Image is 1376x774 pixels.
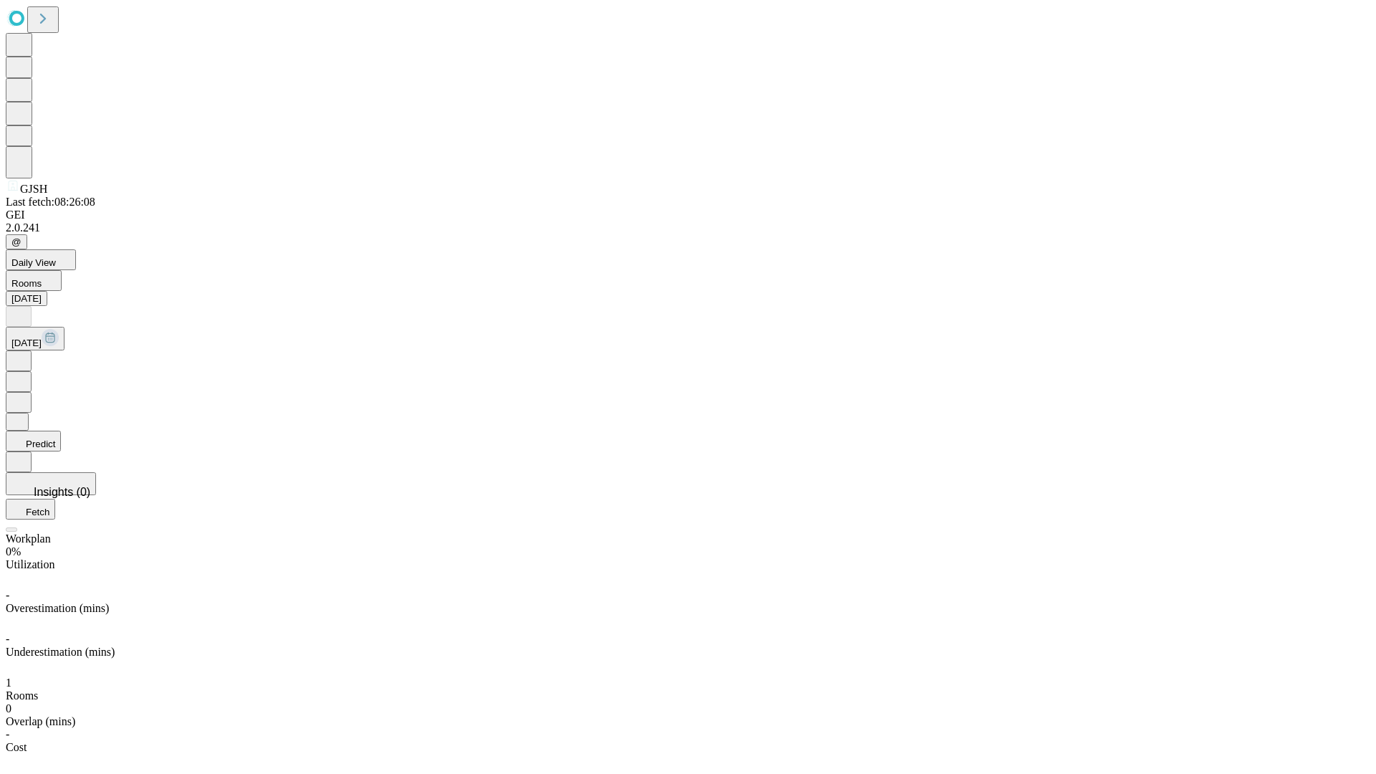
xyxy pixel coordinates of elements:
[11,278,42,289] span: Rooms
[6,646,115,658] span: Underestimation (mins)
[6,741,27,753] span: Cost
[11,257,56,268] span: Daily View
[6,270,62,291] button: Rooms
[11,338,42,348] span: [DATE]
[20,183,47,195] span: GJSH
[6,234,27,249] button: @
[34,486,90,498] span: Insights (0)
[6,589,9,601] span: -
[6,545,21,558] span: 0%
[6,327,64,350] button: [DATE]
[6,689,38,702] span: Rooms
[6,196,95,208] span: Last fetch: 08:26:08
[6,728,9,740] span: -
[6,677,11,689] span: 1
[6,209,1370,221] div: GEI
[6,558,54,570] span: Utilization
[6,702,11,715] span: 0
[6,633,9,645] span: -
[6,249,76,270] button: Daily View
[6,221,1370,234] div: 2.0.241
[6,499,55,520] button: Fetch
[11,236,21,247] span: @
[6,532,51,545] span: Workplan
[6,431,61,451] button: Predict
[6,715,75,727] span: Overlap (mins)
[6,472,96,495] button: Insights (0)
[6,291,47,306] button: [DATE]
[6,602,109,614] span: Overestimation (mins)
